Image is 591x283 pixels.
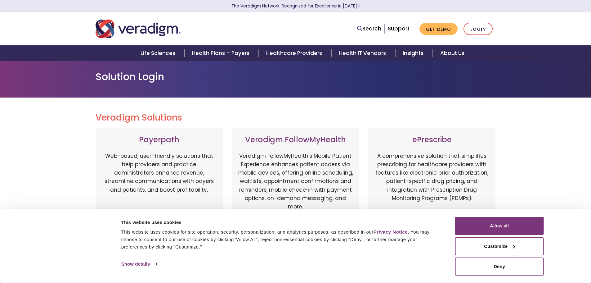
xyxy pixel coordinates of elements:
[96,19,181,39] img: Veradigm logo
[388,25,410,32] a: Support
[357,25,381,33] a: Search
[96,71,496,83] h1: Solution Login
[433,45,472,61] a: About Us
[238,152,353,211] p: Veradigm FollowMyHealth's Mobile Patient Experience enhances patient access via mobile devices, o...
[455,217,544,235] button: Allow all
[419,23,458,35] a: Get Demo
[374,135,489,144] h3: ePrescribe
[332,45,395,61] a: Health IT Vendors
[463,23,493,35] a: Login
[102,152,217,217] p: Web-based, user-friendly solutions that help providers and practice administrators enhance revenu...
[185,45,259,61] a: Health Plans + Payers
[455,237,544,255] button: Customize
[121,228,441,251] div: This website uses cookies for site operation, security, personalization, and analytics purposes, ...
[238,135,353,144] h3: Veradigm FollowMyHealth
[102,135,217,144] h3: Payerpath
[133,45,185,61] a: Life Sciences
[395,45,433,61] a: Insights
[231,3,360,9] a: The Veradigm Network: Recognized for Excellence in [DATE]Learn More
[121,259,157,269] a: Show details
[374,229,408,235] a: Privacy Notice
[374,152,489,217] p: A comprehensive solution that simplifies prescribing for healthcare providers with features like ...
[259,45,331,61] a: Healthcare Providers
[357,3,360,9] span: Learn More
[121,219,441,226] div: This website uses cookies
[96,112,496,123] h2: Veradigm Solutions
[455,258,544,276] button: Deny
